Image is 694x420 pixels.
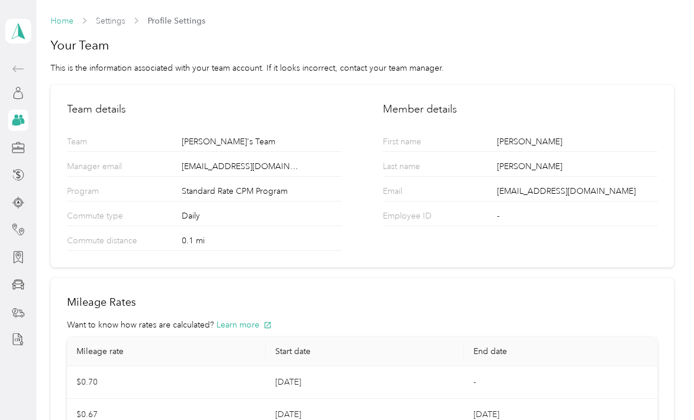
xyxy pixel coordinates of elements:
span: Profile Settings [148,15,205,27]
td: [DATE] [266,366,465,399]
p: Commute type [67,210,158,226]
p: Email [383,185,473,201]
div: Want to know how rates are calculated? [67,319,657,331]
iframe: Everlance-gr Chat Button Frame [628,354,694,420]
th: End date [464,337,663,366]
th: Mileage rate [67,337,266,366]
div: Daily [182,210,342,226]
td: - [464,366,663,399]
span: [EMAIL_ADDRESS][DOMAIN_NAME] [182,160,302,173]
div: This is the information associated with your team account. If it looks incorrect, contact your te... [51,62,673,74]
h2: Team details [67,101,342,117]
p: First name [383,135,473,151]
p: Last name [383,160,473,176]
button: Learn more [216,319,272,331]
p: Team [67,135,158,151]
p: Commute distance [67,234,158,250]
th: Start date [266,337,465,366]
p: Employee ID [383,210,473,226]
h1: Your Team [51,37,673,54]
div: Standard Rate CPM Program [182,185,342,201]
td: $0.70 [67,366,266,399]
div: [EMAIL_ADDRESS][DOMAIN_NAME] [497,185,657,201]
p: Program [67,185,158,201]
div: [PERSON_NAME] [497,160,657,176]
h2: Member details [383,101,658,117]
h2: Mileage Rates [67,295,657,310]
div: [PERSON_NAME] [497,135,657,151]
a: Home [51,16,74,26]
div: [PERSON_NAME]'s Team [182,135,342,151]
div: - [497,210,657,226]
a: Settings [96,16,125,26]
p: Manager email [67,160,158,176]
div: 0.1 mi [182,234,342,250]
